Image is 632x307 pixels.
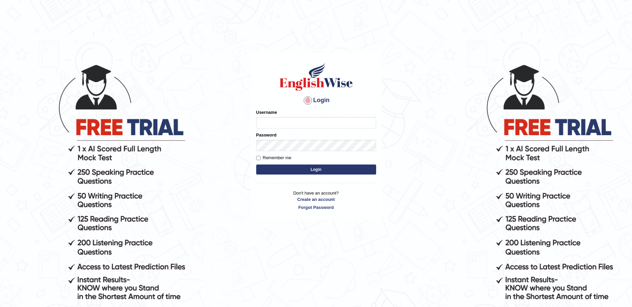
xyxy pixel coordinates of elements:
a: Forgot Password [256,204,376,211]
label: Password [256,132,277,138]
h4: Login [256,95,376,106]
button: Login [256,165,376,175]
a: Create an account [256,196,376,203]
label: Remember me [256,155,292,161]
p: Don't have an account? [256,190,376,211]
img: Logo of English Wise sign in for intelligent practice with AI [278,62,354,92]
label: Username [256,109,277,115]
input: Remember me [256,156,261,160]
